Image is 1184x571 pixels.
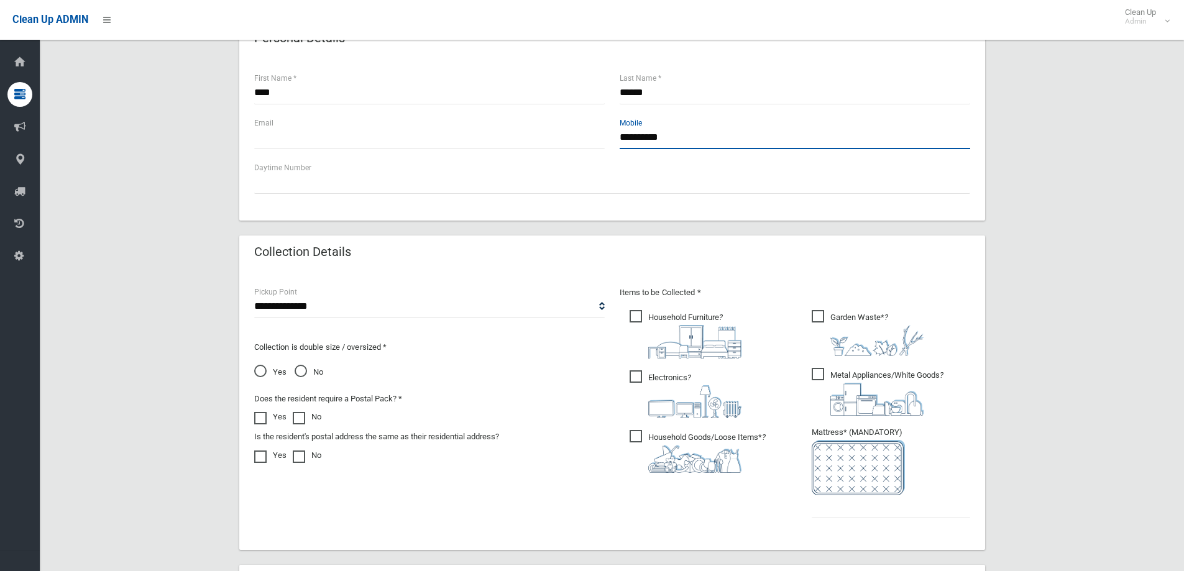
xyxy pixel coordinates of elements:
[293,448,321,463] label: No
[648,373,741,418] i: ?
[254,429,499,444] label: Is the resident's postal address the same as their residential address?
[648,385,741,418] img: 394712a680b73dbc3d2a6a3a7ffe5a07.png
[830,313,924,356] i: ?
[830,325,924,356] img: 4fd8a5c772b2c999c83690221e5242e0.png
[293,409,321,424] label: No
[630,310,741,359] span: Household Furniture
[648,325,741,359] img: aa9efdbe659d29b613fca23ba79d85cb.png
[648,313,741,359] i: ?
[1119,7,1168,26] span: Clean Up
[620,285,970,300] p: Items to be Collected *
[648,432,766,473] i: ?
[254,409,287,424] label: Yes
[812,310,924,356] span: Garden Waste*
[630,430,766,473] span: Household Goods/Loose Items*
[812,427,970,495] span: Mattress* (MANDATORY)
[12,14,88,25] span: Clean Up ADMIN
[1125,17,1156,26] small: Admin
[254,365,287,380] span: Yes
[254,448,287,463] label: Yes
[239,240,366,264] header: Collection Details
[630,370,741,418] span: Electronics
[812,440,905,495] img: e7408bece873d2c1783593a074e5cb2f.png
[830,370,943,416] i: ?
[830,383,924,416] img: 36c1b0289cb1767239cdd3de9e694f19.png
[254,340,605,355] p: Collection is double size / oversized *
[648,445,741,473] img: b13cc3517677393f34c0a387616ef184.png
[812,368,943,416] span: Metal Appliances/White Goods
[295,365,323,380] span: No
[254,391,402,406] label: Does the resident require a Postal Pack? *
